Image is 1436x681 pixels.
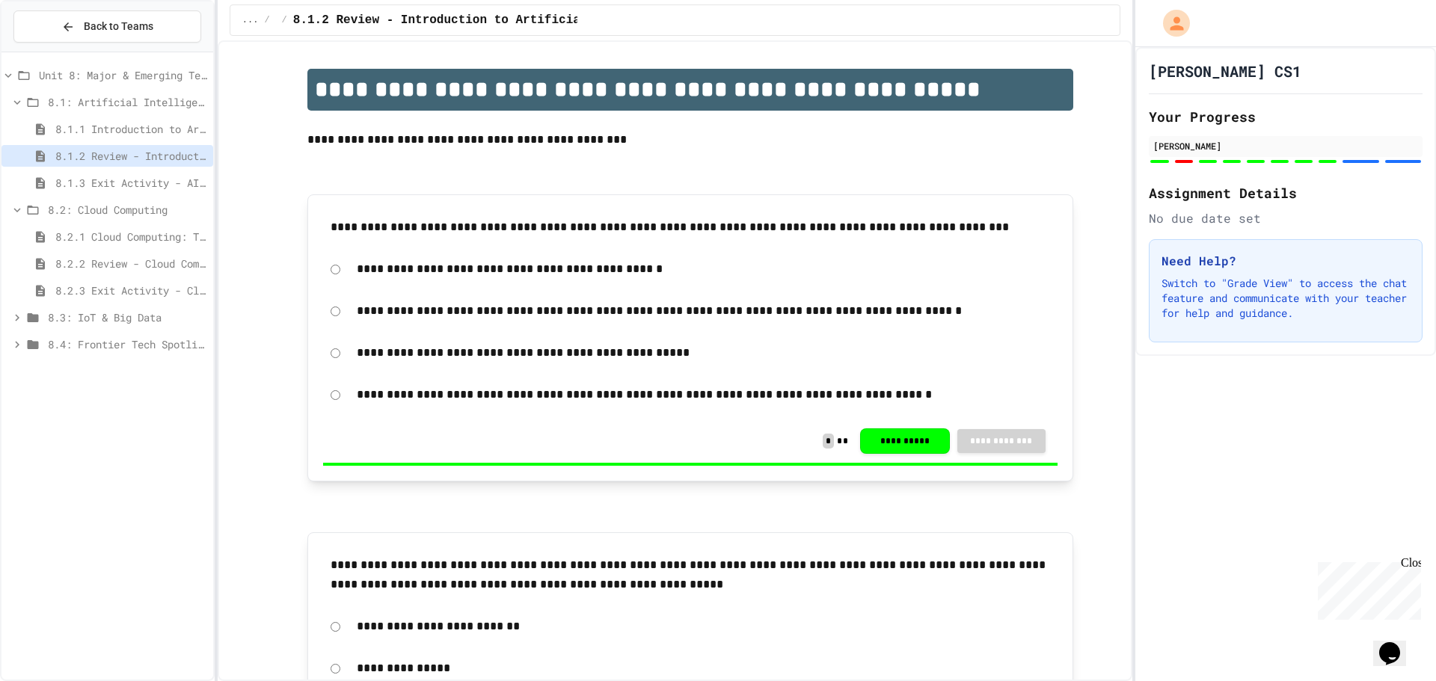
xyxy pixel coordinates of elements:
[48,309,207,325] span: 8.3: IoT & Big Data
[1149,106,1423,127] h2: Your Progress
[55,175,207,191] span: 8.1.3 Exit Activity - AI Detective
[55,148,207,164] span: 8.1.2 Review - Introduction to Artificial Intelligence
[264,14,269,26] span: /
[1162,276,1410,321] p: Switch to "Grade View" to access the chat feature and communicate with your teacher for help and ...
[48,94,207,110] span: 8.1: Artificial Intelligence Basics
[55,229,207,244] span: 8.2.1 Cloud Computing: Transforming the Digital World
[84,19,153,34] span: Back to Teams
[39,67,207,83] span: Unit 8: Major & Emerging Technologies
[55,283,207,298] span: 8.2.3 Exit Activity - Cloud Service Detective
[48,336,207,352] span: 8.4: Frontier Tech Spotlight
[1149,209,1423,227] div: No due date set
[1312,556,1421,620] iframe: chat widget
[1153,139,1418,152] div: [PERSON_NAME]
[1147,6,1194,40] div: My Account
[282,14,287,26] span: /
[1149,61,1301,81] h1: [PERSON_NAME] CS1
[55,256,207,271] span: 8.2.2 Review - Cloud Computing
[55,121,207,137] span: 8.1.1 Introduction to Artificial Intelligence
[13,10,201,43] button: Back to Teams
[1162,252,1410,270] h3: Need Help?
[48,202,207,218] span: 8.2: Cloud Computing
[1373,621,1421,666] iframe: chat widget
[1149,182,1423,203] h2: Assignment Details
[293,11,681,29] span: 8.1.2 Review - Introduction to Artificial Intelligence
[6,6,103,95] div: Chat with us now!Close
[242,14,259,26] span: ...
